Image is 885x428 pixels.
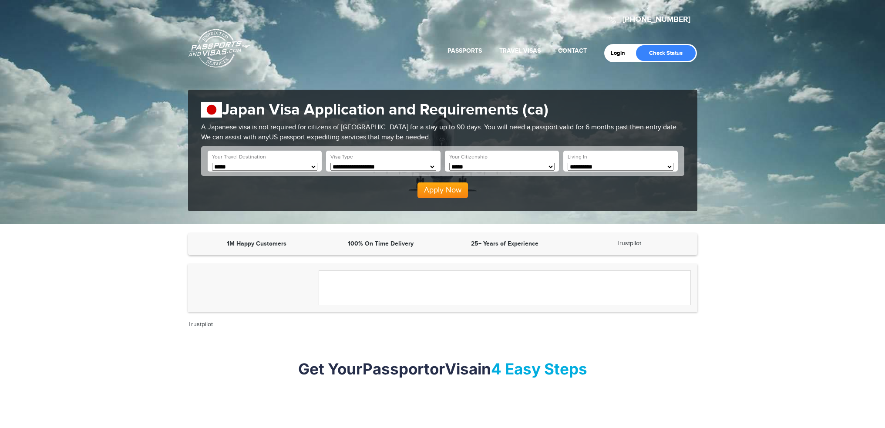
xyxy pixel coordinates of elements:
strong: 100% On Time Delivery [348,240,414,247]
strong: Passport [363,360,430,378]
a: Check Status [636,45,696,61]
a: Login [611,50,631,57]
mark: 4 Easy Steps [491,360,587,378]
a: [PHONE_NUMBER] [623,15,690,24]
label: Your Travel Destination [212,153,266,161]
strong: Visa [445,360,478,378]
a: Trustpilot [188,321,213,328]
a: Contact [558,47,587,54]
a: US passport expediting services [269,133,366,142]
label: Living In [568,153,587,161]
button: Apply Now [417,182,468,198]
h2: Get Your or in [188,360,697,378]
a: Passports & [DOMAIN_NAME] [188,29,250,68]
label: Your Citizenship [449,153,488,161]
a: Trustpilot [616,240,641,247]
a: Travel Visas [499,47,541,54]
label: Visa Type [330,153,353,161]
strong: 25+ Years of Experience [471,240,538,247]
strong: 1M Happy Customers [227,240,286,247]
p: A Japanese visa is not required for citizens of [GEOGRAPHIC_DATA] for a stay up to 90 days. You w... [201,123,684,143]
h1: Japan Visa Application and Requirements (ca) [201,101,684,119]
a: Passports [448,47,482,54]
